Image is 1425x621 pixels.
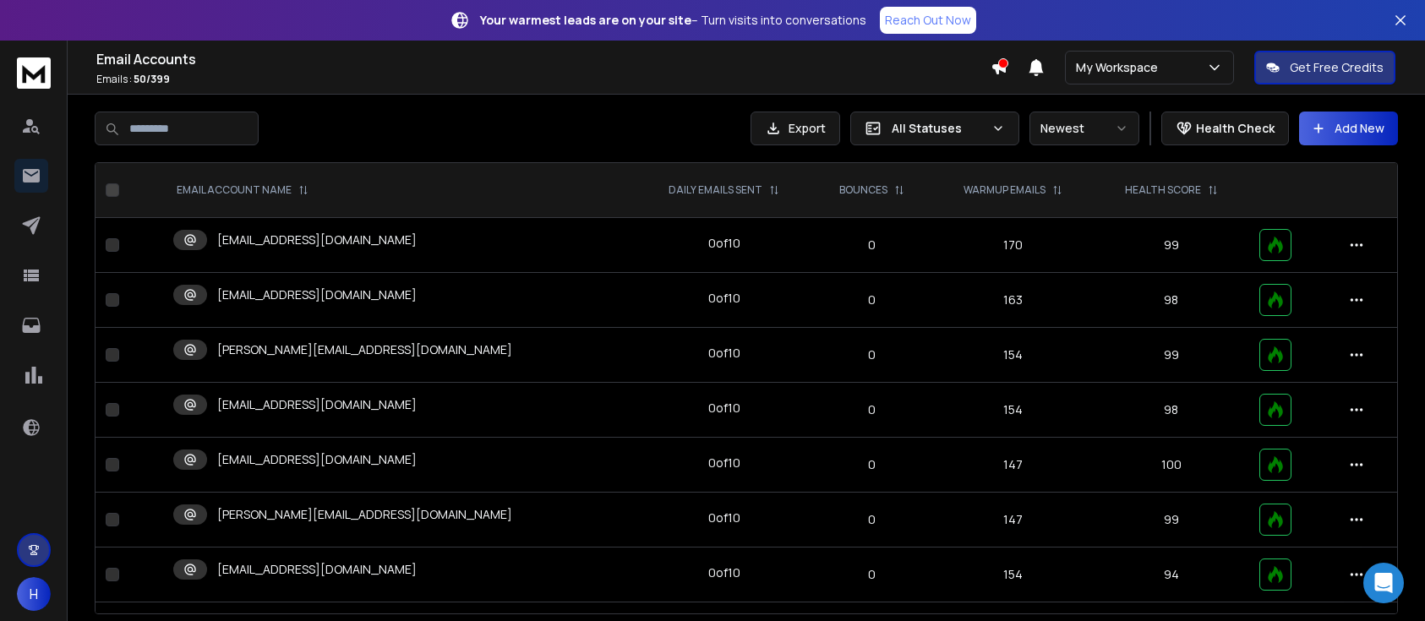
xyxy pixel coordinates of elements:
div: EMAIL ACCOUNT NAME [177,183,308,197]
div: 0 of 10 [708,509,740,526]
td: 147 [931,493,1094,547]
div: 0 of 10 [708,564,740,581]
button: Health Check [1161,112,1289,145]
p: Health Check [1196,120,1275,137]
button: H [17,577,51,611]
td: 99 [1094,493,1248,547]
button: Get Free Credits [1254,51,1395,84]
div: 0 of 10 [708,400,740,417]
div: 0 of 10 [708,235,740,252]
td: 98 [1094,383,1248,438]
button: Newest [1029,112,1139,145]
p: DAILY EMAILS SENT [669,183,762,197]
a: Reach Out Now [880,7,976,34]
td: 154 [931,547,1094,602]
td: 170 [931,218,1094,273]
p: [EMAIL_ADDRESS][DOMAIN_NAME] [217,232,417,248]
p: 0 [823,346,922,363]
td: 99 [1094,218,1248,273]
p: 0 [823,456,922,473]
td: 163 [931,273,1094,328]
td: 154 [931,383,1094,438]
img: logo [17,57,51,89]
p: 0 [823,511,922,528]
p: 0 [823,291,922,308]
td: 100 [1094,438,1248,493]
p: [EMAIL_ADDRESS][DOMAIN_NAME] [217,396,417,413]
button: Add New [1299,112,1398,145]
p: [EMAIL_ADDRESS][DOMAIN_NAME] [217,286,417,303]
td: 98 [1094,273,1248,328]
p: WARMUP EMAILS [964,183,1046,197]
p: My Workspace [1076,59,1165,76]
p: 0 [823,237,922,253]
p: [EMAIL_ADDRESS][DOMAIN_NAME] [217,451,417,468]
div: 0 of 10 [708,290,740,307]
td: 94 [1094,547,1248,602]
p: Emails : [96,73,991,86]
td: 147 [931,438,1094,493]
td: 99 [1094,328,1248,383]
td: 154 [931,328,1094,383]
div: Open Intercom Messenger [1363,563,1404,603]
p: Get Free Credits [1290,59,1384,76]
button: Export [751,112,840,145]
p: 0 [823,566,922,583]
p: Reach Out Now [885,12,971,29]
p: [PERSON_NAME][EMAIL_ADDRESS][DOMAIN_NAME] [217,341,512,358]
strong: Your warmest leads are on your site [480,12,691,28]
div: 0 of 10 [708,455,740,471]
p: [PERSON_NAME][EMAIL_ADDRESS][DOMAIN_NAME] [217,506,512,523]
p: 0 [823,401,922,418]
h1: Email Accounts [96,49,991,69]
p: – Turn visits into conversations [480,12,866,29]
p: All Statuses [892,120,985,137]
p: BOUNCES [839,183,887,197]
span: 50 / 399 [134,72,170,86]
p: [EMAIL_ADDRESS][DOMAIN_NAME] [217,561,417,578]
p: HEALTH SCORE [1125,183,1201,197]
div: 0 of 10 [708,345,740,362]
